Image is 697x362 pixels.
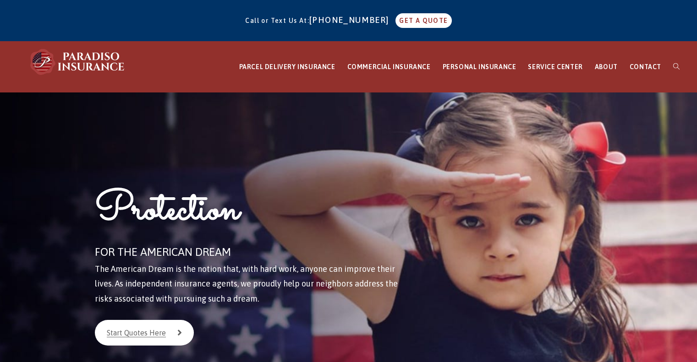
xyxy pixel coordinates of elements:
[395,13,451,28] a: GET A QUOTE
[95,320,194,346] a: Start Quotes Here
[595,63,618,70] span: ABOUT
[347,63,431,70] span: COMMERCIAL INSURANCE
[95,264,398,303] span: The American Dream is the notion that, with hard work, anyone can improve their lives. As indepen...
[27,48,128,76] img: Paradiso Insurance
[239,63,335,70] span: PARCEL DELIVERY INSURANCE
[630,63,661,70] span: CONTACT
[437,42,522,92] a: PERSONAL INSURANCE
[528,63,582,70] span: SERVICE CENTER
[443,63,516,70] span: PERSONAL INSURANCE
[624,42,667,92] a: CONTACT
[233,42,341,92] a: PARCEL DELIVERY INSURANCE
[95,246,231,258] span: FOR THE AMERICAN DREAM
[95,184,403,242] h1: Protection
[245,17,309,24] span: Call or Text Us At:
[522,42,588,92] a: SERVICE CENTER
[589,42,624,92] a: ABOUT
[341,42,437,92] a: COMMERCIAL INSURANCE
[309,15,394,25] a: [PHONE_NUMBER]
